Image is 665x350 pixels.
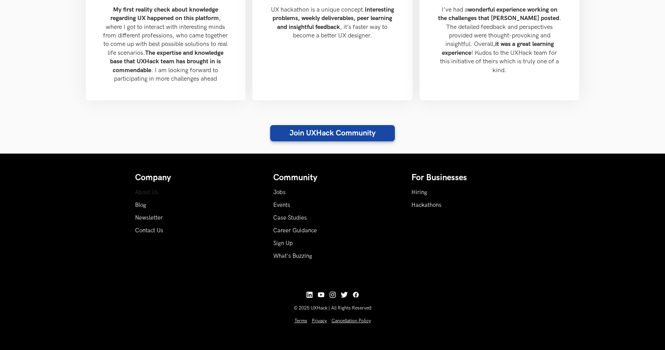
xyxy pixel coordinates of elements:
[438,6,559,22] strong: wonderful experience working on the challenges that [PERSON_NAME] posted
[110,6,219,22] strong: My first reality check about knowledge regarding UX happened on this platform
[273,173,392,183] h4: Community
[411,202,442,208] a: Hackathons
[294,318,307,324] a: Terms
[98,1,234,88] blockquote: , where I got to interact with interesting minds from different professions, who came together to...
[273,253,312,259] a: What's Buzzing
[270,125,395,141] a: Join UXHack Community
[265,1,400,45] blockquote: UX hackathon is a unique concept. , it’s faster way to become a better UX designer.
[135,173,254,183] h4: Company
[110,49,223,74] strong: The expertise and knowledge base that UXHack team has brought in is commendable
[332,318,371,324] a: Cancellation Policy
[273,189,286,196] a: Jobs
[135,215,163,221] a: Newsletter
[273,202,290,208] a: Events
[273,215,307,221] a: Case Studies
[411,189,427,196] a: Hiring
[273,227,317,234] a: Career Guidance
[135,189,158,196] a: About Us
[411,173,530,183] h4: For Businesses
[272,6,394,31] strong: Interesting problems, weekly deliverables, peer learning and insightful feedback
[135,202,146,208] a: Blog
[135,227,163,234] a: Contact Us
[135,305,530,311] p: © 2025 UXHack | All Rights Reserved
[273,240,293,247] a: Sign Up
[312,318,327,324] a: Privacy
[442,41,554,56] strong: it was a great learning experience
[432,1,567,79] blockquote: I’ve had a . The detailed feedback and perspectives provided were thought-provoking and insightfu...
